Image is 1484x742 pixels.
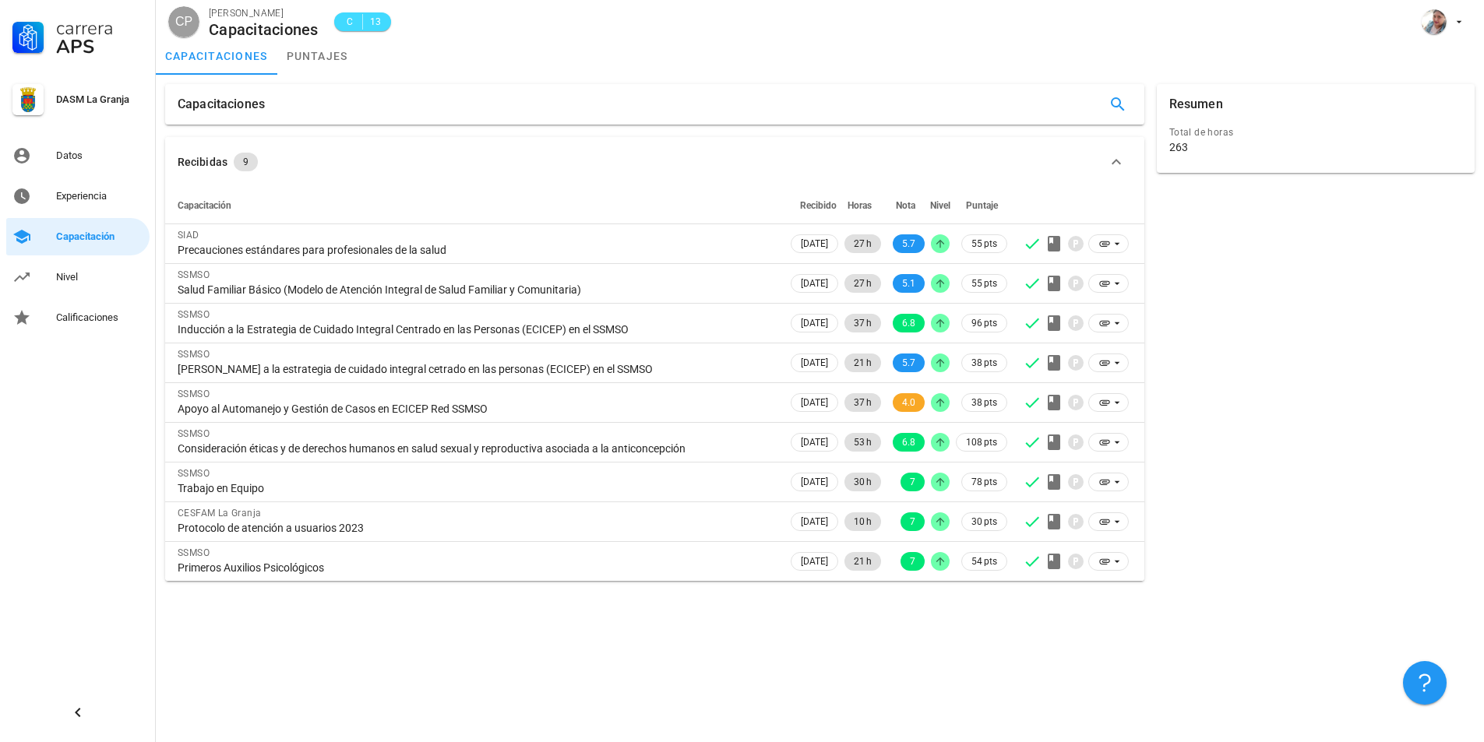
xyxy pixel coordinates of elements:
[971,276,997,291] span: 55 pts
[854,512,872,531] span: 10 h
[56,19,143,37] div: Carrera
[178,309,210,320] span: SSMSO
[178,508,261,519] span: CESFAM La Granja
[841,187,884,224] th: Horas
[178,243,775,257] div: Precauciones estándares para profesionales de la salud
[178,521,775,535] div: Protocolo de atención a usuarios 2023
[801,473,828,491] span: [DATE]
[848,200,872,211] span: Horas
[1169,125,1462,140] div: Total de horas
[971,315,997,331] span: 96 pts
[910,552,915,571] span: 7
[910,473,915,491] span: 7
[801,354,828,371] span: [DATE]
[178,153,227,171] div: Recibidas
[6,137,150,174] a: Datos
[156,37,277,75] a: capacitaciones
[854,274,872,293] span: 27 h
[209,21,319,38] div: Capacitaciones
[178,269,210,280] span: SSMSO
[902,274,915,293] span: 5.1
[928,187,953,224] th: Nivel
[56,149,143,162] div: Datos
[178,283,775,297] div: Salud Familiar Básico (Modelo de Atención Integral de Salud Familiar y Comunitaria)
[178,349,210,360] span: SSMSO
[277,37,358,75] a: puntajes
[854,393,872,412] span: 37 h
[854,552,872,571] span: 21 h
[243,153,249,171] span: 9
[1169,84,1223,125] div: Resumen
[801,235,828,252] span: [DATE]
[56,37,143,56] div: APS
[175,6,192,37] span: CP
[178,481,775,495] div: Trabajo en Equipo
[854,473,872,491] span: 30 h
[854,314,872,332] span: 37 h
[178,547,210,558] span: SSMSO
[801,275,828,292] span: [DATE]
[1422,9,1447,34] div: avatar
[801,434,828,451] span: [DATE]
[896,200,915,211] span: Nota
[209,5,319,21] div: [PERSON_NAME]
[6,258,150,296] a: Nivel
[854,234,872,253] span: 27 h
[801,513,828,530] span: [DATE]
[168,6,199,37] div: avatar
[178,561,775,575] div: Primeros Auxilios Psicológicos
[966,434,997,450] span: 108 pts
[854,353,872,372] span: 21 h
[854,433,872,452] span: 53 h
[178,441,775,455] div: Consideración éticas y de derechos humanos en salud sexual y reproductiva asociada a la anticonce...
[1169,140,1188,154] div: 263
[56,230,143,243] div: Capacitación
[178,322,775,336] div: Inducción a la Estrategia de Cuidado Integral Centrado en las Personas (ECICEP) en el SSMSO
[178,362,775,376] div: [PERSON_NAME] a la estrategia de cuidado integral cetrado en las personas (ECICEP) en el SSMSO
[56,271,143,283] div: Nivel
[971,554,997,569] span: 54 pts
[930,200,950,211] span: Nivel
[6,178,150,215] a: Experiencia
[902,393,915,412] span: 4.0
[6,218,150,255] a: Capacitación
[971,514,997,529] span: 30 pts
[953,187,1010,224] th: Puntaje
[369,14,382,30] span: 13
[178,468,210,479] span: SSMSO
[971,355,997,371] span: 38 pts
[165,187,788,224] th: Capacitación
[800,200,837,211] span: Recibido
[902,234,915,253] span: 5.7
[801,553,828,570] span: [DATE]
[56,190,143,202] div: Experiencia
[178,389,210,399] span: SSMSO
[165,137,1144,187] button: Recibidas 9
[788,187,841,224] th: Recibido
[801,315,828,332] span: [DATE]
[56,311,143,324] div: Calificaciones
[178,200,231,211] span: Capacitación
[178,402,775,416] div: Apoyo al Automanejo y Gestión de Casos en ECICEP Red SSMSO
[56,93,143,106] div: DASM La Granja
[178,84,265,125] div: Capacitaciones
[178,230,199,241] span: SIAD
[884,187,928,224] th: Nota
[966,200,998,211] span: Puntaje
[6,299,150,336] a: Calificaciones
[178,428,210,439] span: SSMSO
[902,353,915,372] span: 5.7
[971,236,997,251] span: 55 pts
[971,395,997,410] span: 38 pts
[344,14,356,30] span: C
[902,314,915,332] span: 6.8
[910,512,915,531] span: 7
[902,433,915,452] span: 6.8
[971,474,997,490] span: 78 pts
[801,394,828,411] span: [DATE]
